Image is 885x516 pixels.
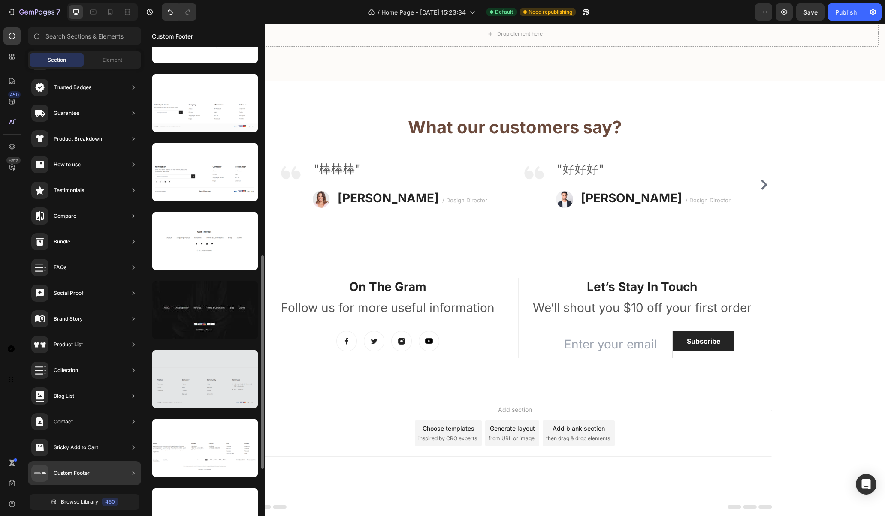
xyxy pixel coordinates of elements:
[344,411,390,418] span: from URL or image
[54,392,74,400] div: Blog List
[192,307,212,327] a: Image Title
[274,411,332,418] span: inspired by CRO experts
[350,381,391,390] span: Add section
[61,498,98,506] span: Browse Library
[528,307,589,327] button: Subscribe
[56,7,60,17] p: 7
[54,186,84,195] div: Testimonials
[529,8,572,16] span: Need republishing
[6,157,21,164] div: Beta
[120,276,366,292] p: Follow us for more useful information
[102,498,118,506] div: 450
[162,3,196,21] div: Undo/Redo
[48,56,66,64] span: Section
[381,8,466,17] span: Home Page - [DATE] 15:23:34
[274,307,295,327] img: Alt Image
[54,263,66,272] div: FAQs
[412,137,586,153] p: "好好好"
[54,289,84,297] div: Social Proof
[54,135,102,143] div: Product Breakdown
[193,167,294,181] strong: [PERSON_NAME]
[278,400,330,409] div: Choose templates
[219,307,240,327] img: Alt Image
[54,212,76,220] div: Compare
[408,400,460,409] div: Add blank section
[54,237,70,246] div: Bundle
[405,307,529,334] input: Enter your email
[30,494,139,510] button: Browse Library450
[54,315,83,323] div: Brand Story
[192,307,212,327] img: Alt Image
[274,307,295,327] a: Image Title
[145,24,885,516] iframe: Design area
[375,255,621,270] p: Let’s Stay In Touch
[28,27,141,45] input: Search Sections & Elements
[54,366,78,375] div: Collection
[54,109,79,117] div: Guarantee
[436,167,538,181] strong: [PERSON_NAME]
[219,307,240,327] a: Image Title
[835,8,857,17] div: Publish
[54,417,73,426] div: Contact
[54,443,98,452] div: Sticky Add to Cart
[542,312,576,322] div: Subscribe
[375,276,621,292] p: We’ll shout you $10 off your first order
[298,173,343,180] span: / Design Director
[541,173,586,180] span: / Design Director
[803,9,818,16] span: Save
[796,3,825,21] button: Save
[613,154,626,168] button: Carousel Next Arrow
[247,307,267,327] img: Alt Image
[168,167,185,184] img: Alt Image
[54,160,81,169] div: How to use
[377,136,402,162] img: Alt Image
[828,3,864,21] button: Publish
[402,411,465,418] span: then drag & drop elements
[8,91,21,98] div: 450
[495,8,513,16] span: Default
[103,56,122,64] span: Element
[54,340,83,349] div: Product List
[247,307,267,327] a: Image Title
[54,469,90,477] div: Custom Footer
[856,474,876,495] div: Open Intercom Messenger
[3,3,64,21] button: 7
[378,8,380,17] span: /
[345,400,390,409] div: Generate layout
[169,137,343,153] p: "棒棒棒"
[411,167,429,184] img: Alt Image
[54,83,91,92] div: Trusted Badges
[120,255,366,270] p: On The Gram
